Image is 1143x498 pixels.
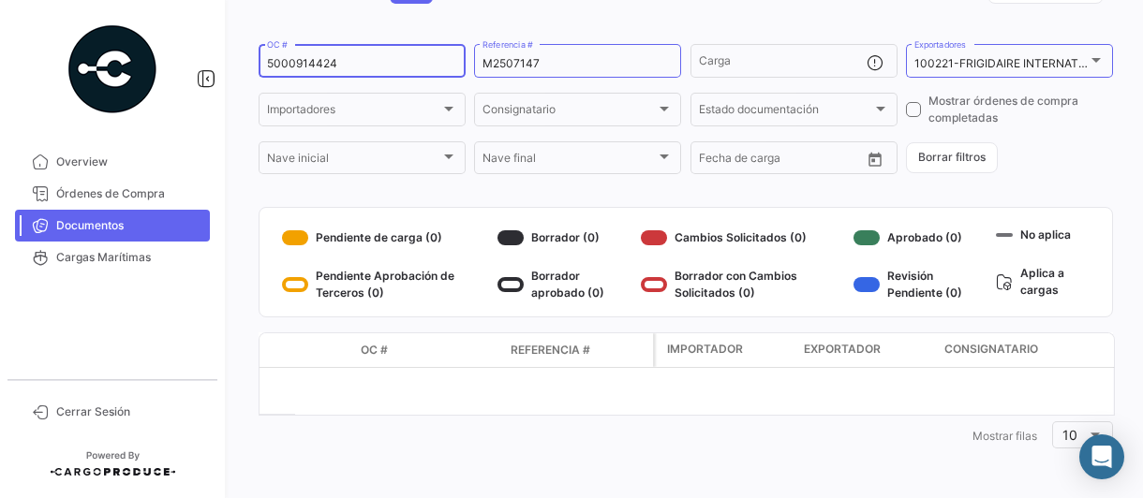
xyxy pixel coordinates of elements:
[996,261,1090,301] div: Aplica a cargas
[56,154,202,170] span: Overview
[482,106,656,119] span: Consignatario
[503,334,653,366] datatable-header-cell: Referencia #
[511,342,590,359] span: Referencia #
[66,22,159,116] img: powered-by.png
[497,223,633,253] div: Borrador (0)
[1062,427,1077,443] span: 10
[1079,434,1124,479] div: Abrir Intercom Messenger
[944,341,1038,358] span: Consignatario
[641,268,846,301] div: Borrador con Cambios Solicitados (0)
[15,242,210,273] a: Cargas Marítimas
[972,429,1037,443] span: Mostrar filas
[15,146,210,178] a: Overview
[906,142,998,173] button: Borrar filtros
[854,268,988,301] div: Revisión Pendiente (0)
[56,217,202,234] span: Documentos
[267,154,440,168] span: Nave inicial
[796,333,937,367] datatable-header-cell: Exportador
[56,249,202,266] span: Cargas Marítimas
[641,223,846,253] div: Cambios Solicitados (0)
[854,223,988,253] div: Aprobado (0)
[56,185,202,202] span: Órdenes de Compra
[861,145,889,173] button: Open calendar
[804,341,881,358] span: Exportador
[928,93,1113,126] span: Mostrar órdenes de compra completadas
[482,154,656,168] span: Nave final
[297,343,353,358] datatable-header-cell: Modo de Transporte
[15,178,210,210] a: Órdenes de Compra
[746,154,824,168] input: Hasta
[282,223,490,253] div: Pendiente de carga (0)
[914,56,1112,70] mat-select-trigger: 100221-FRIGIDAIRE INTERNATIONAL
[996,223,1090,246] div: No aplica
[699,154,733,168] input: Desde
[699,106,872,119] span: Estado documentación
[353,334,503,366] datatable-header-cell: OC #
[15,210,210,242] a: Documentos
[497,268,633,301] div: Borrador aprobado (0)
[361,342,388,359] span: OC #
[667,341,743,358] span: Importador
[656,333,796,367] datatable-header-cell: Importador
[56,403,202,420] span: Cerrar Sesión
[282,268,490,301] div: Pendiente Aprobación de Terceros (0)
[937,333,1124,367] datatable-header-cell: Consignatario
[267,106,440,119] span: Importadores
